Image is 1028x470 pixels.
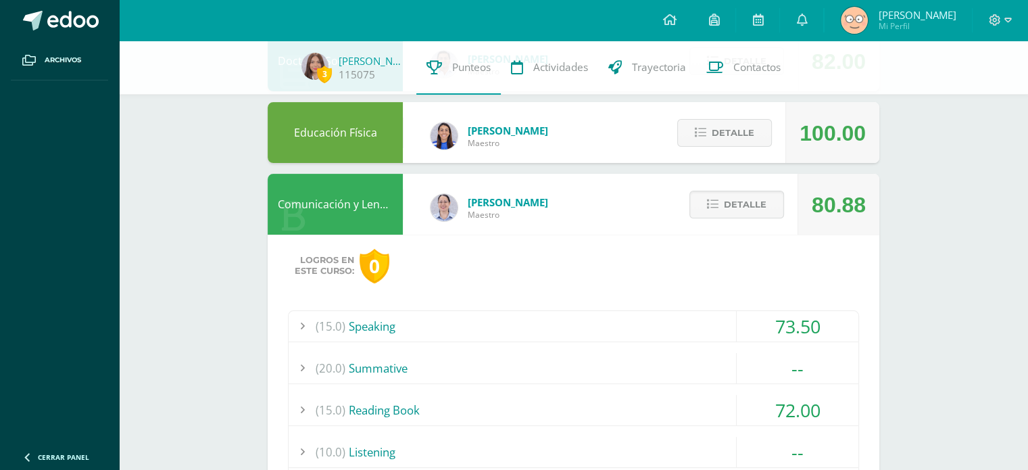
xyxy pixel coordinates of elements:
[431,122,458,149] img: 0eea5a6ff783132be5fd5ba128356f6f.png
[712,120,754,145] span: Detalle
[45,55,81,66] span: Archivos
[677,119,772,147] button: Detalle
[295,255,354,277] span: Logros en este curso:
[289,311,858,342] div: Speaking
[468,195,548,209] span: [PERSON_NAME]
[733,60,781,74] span: Contactos
[841,7,868,34] img: 57992a7c61bfb1649b44be09b66fa118.png
[268,102,403,163] div: Educación Física
[696,41,791,95] a: Contactos
[533,60,588,74] span: Actividades
[38,452,89,462] span: Cerrar panel
[11,41,108,80] a: Archivos
[301,53,328,80] img: 9a10a3682ffd06735630b4272c98fdbd.png
[289,395,858,425] div: Reading Book
[339,68,375,82] a: 115075
[689,191,784,218] button: Detalle
[289,437,858,467] div: Listening
[737,395,858,425] div: 72.00
[468,124,548,137] span: [PERSON_NAME]
[724,192,766,217] span: Detalle
[468,137,548,149] span: Maestro
[316,353,345,383] span: (20.0)
[878,20,956,32] span: Mi Perfil
[737,353,858,383] div: --
[316,311,345,342] span: (15.0)
[737,311,858,342] div: 73.50
[737,437,858,467] div: --
[632,60,686,74] span: Trayectoria
[268,174,403,235] div: Comunicación y Lenguaje L3 (Inglés) 5
[360,249,389,283] div: 0
[317,66,332,83] span: 3
[501,41,598,95] a: Actividades
[316,395,345,425] span: (15.0)
[416,41,501,95] a: Punteos
[316,437,345,467] span: (10.0)
[800,103,866,164] div: 100.00
[598,41,696,95] a: Trayectoria
[289,353,858,383] div: Summative
[452,60,491,74] span: Punteos
[431,194,458,221] img: daba15fc5312cea3888e84612827f950.png
[339,54,406,68] a: [PERSON_NAME]
[878,8,956,22] span: [PERSON_NAME]
[468,209,548,220] span: Maestro
[812,174,866,235] div: 80.88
